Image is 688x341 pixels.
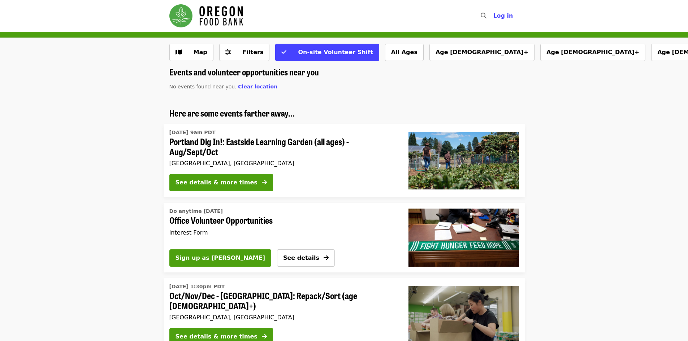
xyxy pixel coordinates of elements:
[238,84,277,89] span: Clear location
[487,9,519,23] button: Log in
[169,84,237,89] span: No events found near you.
[194,49,207,56] span: Map
[169,44,213,61] button: Show map view
[283,254,319,261] span: See details
[262,333,267,340] i: arrow-right icon
[324,254,329,261] i: arrow-right icon
[169,106,295,119] span: Here are some events farther away...
[481,12,486,19] i: search icon
[169,129,216,136] time: [DATE] 9am PDT
[408,209,519,266] img: Office Volunteer Opportunities organized by Oregon Food Bank
[169,208,223,214] span: Do anytime [DATE]
[169,249,271,267] button: Sign up as [PERSON_NAME]
[169,65,319,78] span: Events and volunteer opportunities near you
[169,174,273,191] button: See details & more times
[169,215,391,226] span: Office Volunteer Opportunities
[176,178,258,187] div: See details & more times
[169,314,397,321] div: [GEOGRAPHIC_DATA], [GEOGRAPHIC_DATA]
[164,124,525,197] a: See details for "Portland Dig In!: Eastside Learning Garden (all ages) - Aug/Sept/Oct"
[176,49,182,56] i: map icon
[169,136,397,157] span: Portland Dig In!: Eastside Learning Garden (all ages) - Aug/Sept/Oct
[238,83,277,91] button: Clear location
[169,229,208,236] span: Interest Form
[169,160,397,167] div: [GEOGRAPHIC_DATA], [GEOGRAPHIC_DATA]
[225,49,231,56] i: sliders-h icon
[219,44,270,61] button: Filters (0 selected)
[429,44,535,61] button: Age [DEMOGRAPHIC_DATA]+
[275,44,379,61] button: On-site Volunteer Shift
[281,49,286,56] i: check icon
[277,249,335,267] button: See details
[493,12,513,19] span: Log in
[298,49,373,56] span: On-site Volunteer Shift
[403,203,525,272] a: Office Volunteer Opportunities
[169,290,397,311] span: Oct/Nov/Dec - [GEOGRAPHIC_DATA]: Repack/Sort (age [DEMOGRAPHIC_DATA]+)
[176,254,265,262] span: Sign up as [PERSON_NAME]
[169,283,225,290] time: [DATE] 1:30pm PDT
[408,132,519,189] img: Portland Dig In!: Eastside Learning Garden (all ages) - Aug/Sept/Oct organized by Oregon Food Bank
[491,7,497,25] input: Search
[169,206,391,240] a: See details for "Office Volunteer Opportunities"
[385,44,424,61] button: All Ages
[243,49,264,56] span: Filters
[540,44,645,61] button: Age [DEMOGRAPHIC_DATA]+
[176,332,258,341] div: See details & more times
[169,4,243,27] img: Oregon Food Bank - Home
[262,179,267,186] i: arrow-right icon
